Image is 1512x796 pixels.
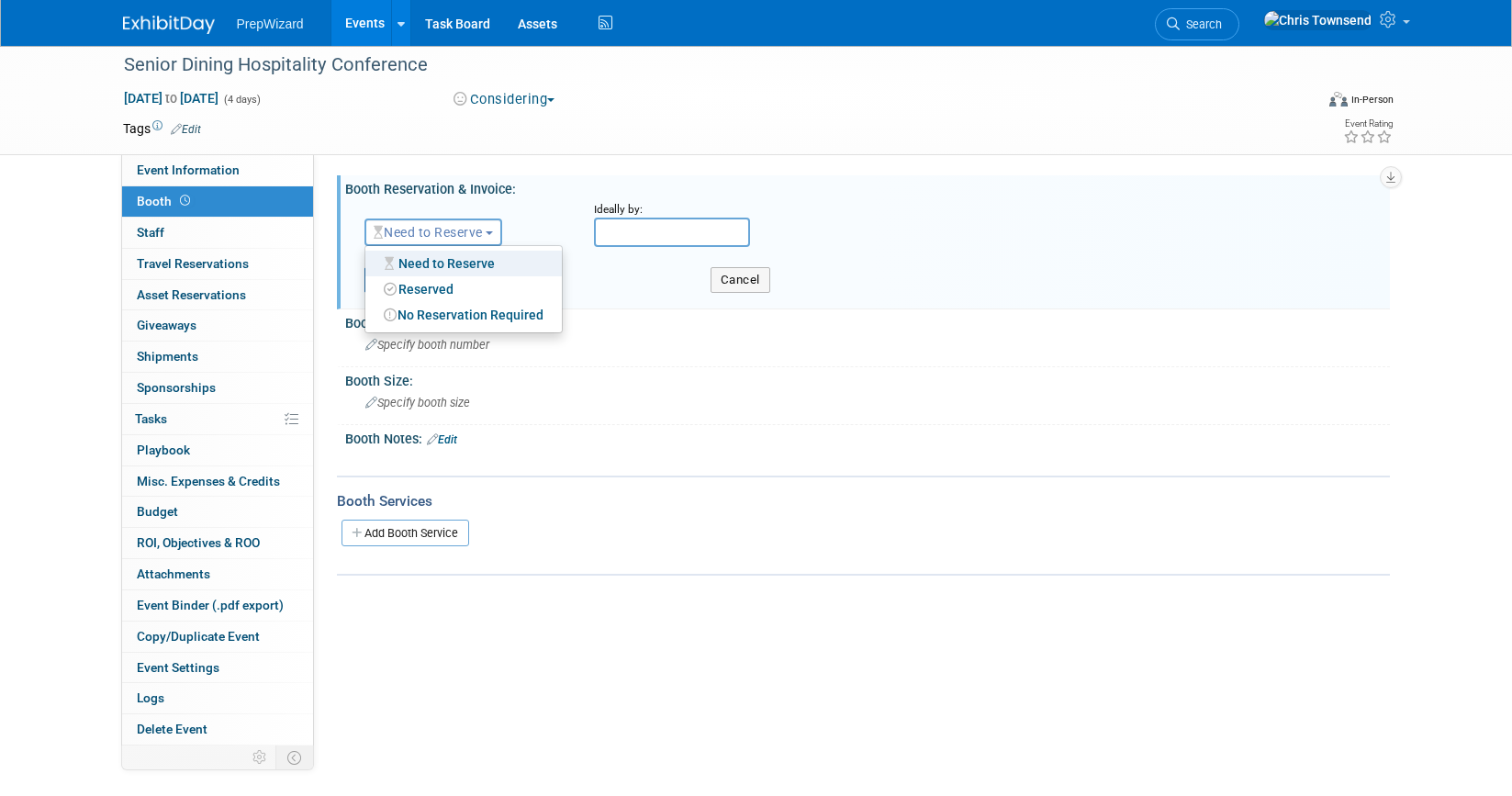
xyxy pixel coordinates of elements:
div: In-Person [1350,93,1394,107]
span: [DATE] [DATE] [123,90,219,107]
span: PrepWizard [237,17,304,31]
a: Playbook [122,435,313,465]
span: Specify booth size [365,396,470,409]
span: Copy/Duplicate Event [137,629,260,644]
span: Booth [137,194,194,208]
span: Travel Reservations [137,256,249,271]
button: Need to Reserve [364,219,503,246]
td: Personalize Event Tab Strip [244,746,276,769]
a: Budget [122,497,313,527]
a: No Reservation Required [365,302,562,328]
span: Event Settings [137,660,219,675]
td: Toggle Event Tabs [275,746,313,769]
td: Tags [123,119,201,138]
span: Asset Reservations [137,287,246,302]
a: Edit [427,433,457,446]
div: Event Format [1205,89,1394,117]
span: Event Binder (.pdf export) [137,598,284,612]
a: Tasks [122,404,313,434]
a: Add Booth Service [342,520,469,546]
div: Event Rating [1343,119,1393,129]
a: Sponsorships [122,373,313,403]
span: Sponsorships [137,380,216,395]
a: Travel Reservations [122,249,313,279]
div: Booth Notes: [345,425,1390,449]
a: Giveaways [122,310,313,341]
a: Reserved [365,276,562,302]
a: Delete Event [122,714,313,745]
a: Event Information [122,155,313,185]
span: Tasks [135,411,167,426]
div: Booth Reservation & Invoice: [345,175,1390,198]
span: Attachments [137,566,210,581]
div: Booth Services [337,491,1390,511]
a: Booth [122,186,313,217]
a: Shipments [122,342,313,372]
a: Event Binder (.pdf export) [122,590,313,621]
button: Cancel [711,267,770,293]
img: Chris Townsend [1263,10,1372,30]
span: ROI, Objectives & ROO [137,535,260,550]
span: Giveaways [137,318,196,332]
a: Misc. Expenses & Credits [122,466,313,497]
a: Edit [171,123,201,136]
a: Logs [122,683,313,713]
img: Format-Inperson.png [1329,92,1348,107]
div: Senior Dining Hospitality Conference [118,49,1286,82]
a: Asset Reservations [122,280,313,310]
span: Search [1180,17,1222,31]
span: to [162,91,180,106]
a: Copy/Duplicate Event [122,622,313,652]
a: ROI, Objectives & ROO [122,528,313,558]
span: Delete Event [137,722,207,736]
span: (4 days) [222,94,261,106]
span: Shipments [137,349,198,364]
a: Event Settings [122,653,313,683]
a: Staff [122,218,313,248]
span: Event Information [137,163,240,177]
a: Attachments [122,559,313,589]
span: Booth not reserved yet [176,194,194,207]
span: Misc. Expenses & Credits [137,474,280,488]
span: Specify booth number [365,338,489,352]
span: Logs [137,690,164,705]
span: Staff [137,225,164,240]
div: Ideally by: [594,202,1346,218]
a: Search [1155,8,1239,40]
a: Need to Reserve [365,251,562,276]
span: Playbook [137,443,190,457]
span: Budget [137,504,178,519]
img: ExhibitDay [123,16,215,34]
span: Need to Reserve [374,225,483,240]
div: Booth Size: [345,367,1390,390]
button: Considering [447,90,562,109]
div: Booth Number: [345,309,1390,332]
